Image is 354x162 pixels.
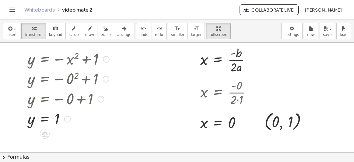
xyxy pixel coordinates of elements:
[209,33,227,37] span: fullscreen
[7,5,17,15] button: Toggle navigation
[65,23,82,39] button: scrub
[82,23,98,39] button: draw
[25,33,43,37] span: transform
[300,4,347,15] button: [PERSON_NAME]
[305,7,342,12] span: [PERSON_NAME]
[193,25,199,32] i: format_size
[6,33,17,37] span: insert
[281,23,303,39] button: settings
[40,129,50,139] div: Apply the same math to both sides of the equation
[155,33,163,37] span: redo
[240,4,299,15] button: Collaborate Live
[175,25,181,32] i: format_size
[191,33,202,37] span: larger
[285,33,299,37] span: settings
[206,23,230,39] button: fullscreen
[168,23,188,39] button: format_sizesmaller
[3,23,20,39] button: insert
[53,25,58,32] i: keyboard
[188,23,205,39] button: format_sizelarger
[100,33,110,37] span: erase
[323,33,331,37] span: save
[21,23,46,39] button: transform
[49,33,62,37] span: keypad
[24,7,55,13] a: Whiteboards
[304,23,318,39] button: new
[97,23,114,39] button: erase
[114,23,135,39] button: arrange
[152,23,166,39] button: redoredo
[139,33,149,37] span: undo
[69,33,79,37] span: scrub
[340,33,348,37] span: load
[136,23,152,39] button: undoundo
[336,23,351,39] button: load
[117,33,131,37] span: arrange
[156,25,162,32] i: redo
[141,25,147,32] i: undo
[320,23,335,39] button: save
[245,7,293,12] span: Collaborate Live
[85,33,94,37] span: draw
[171,33,184,37] span: smaller
[307,33,315,37] span: new
[46,23,66,39] button: keyboardkeypad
